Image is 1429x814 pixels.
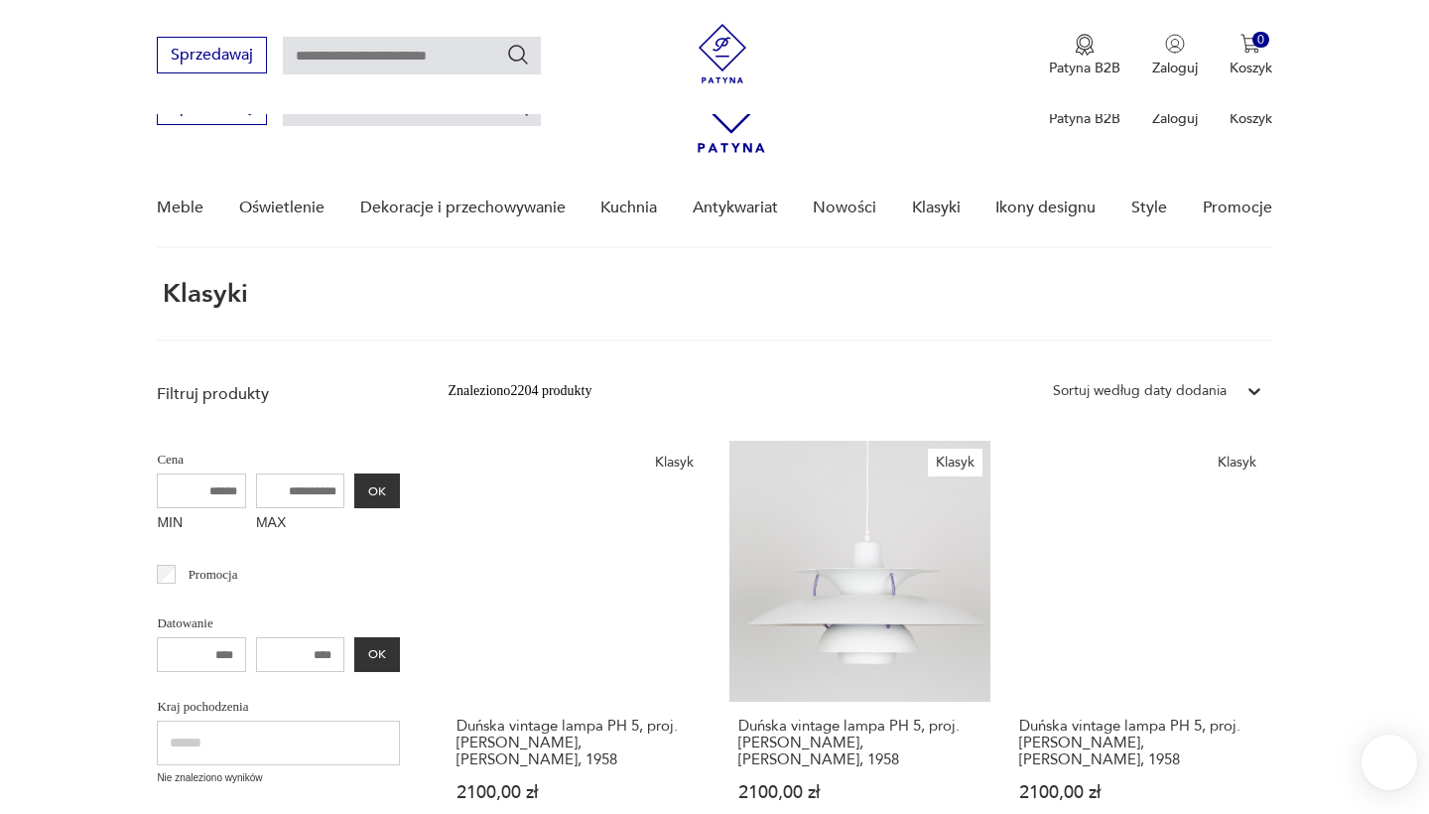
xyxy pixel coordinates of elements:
[157,37,267,73] button: Sprzedawaj
[1131,170,1167,246] a: Style
[1049,34,1120,77] button: Patyna B2B
[448,380,591,402] div: Znaleziono 2204 produkty
[157,170,203,246] a: Meble
[813,170,876,246] a: Nowości
[1053,380,1227,402] div: Sortuj według daty dodania
[256,508,345,540] label: MAX
[1049,59,1120,77] p: Patyna B2B
[456,784,700,801] p: 2100,00 zł
[1152,34,1198,77] button: Zaloguj
[506,43,530,67] button: Szukaj
[1230,59,1272,77] p: Koszyk
[157,508,246,540] label: MIN
[693,24,752,83] img: Patyna - sklep z meblami i dekoracjami vintage
[738,718,981,768] h3: Duńska vintage lampa PH 5, proj. [PERSON_NAME], [PERSON_NAME], 1958
[1252,32,1269,49] div: 0
[1152,59,1198,77] p: Zaloguj
[1240,34,1260,54] img: Ikona koszyka
[157,449,400,471] p: Cena
[1019,784,1262,801] p: 2100,00 zł
[157,50,267,64] a: Sprzedawaj
[157,696,400,718] p: Kraj pochodzenia
[1049,34,1120,77] a: Ikona medaluPatyna B2B
[693,170,778,246] a: Antykwariat
[1019,718,1262,768] h3: Duńska vintage lampa PH 5, proj. [PERSON_NAME], [PERSON_NAME], 1958
[157,280,248,308] h1: Klasyki
[1049,109,1120,128] p: Patyna B2B
[912,170,961,246] a: Klasyki
[157,383,400,405] p: Filtruj produkty
[1075,34,1095,56] img: Ikona medalu
[354,637,400,672] button: OK
[157,612,400,634] p: Datowanie
[157,101,267,115] a: Sprzedawaj
[157,770,400,786] p: Nie znaleziono wyników
[360,170,566,246] a: Dekoracje i przechowywanie
[738,784,981,801] p: 2100,00 zł
[189,564,238,586] p: Promocja
[1230,109,1272,128] p: Koszyk
[354,474,400,508] button: OK
[1165,34,1185,54] img: Ikonka użytkownika
[239,170,325,246] a: Oświetlenie
[1230,34,1272,77] button: 0Koszyk
[1203,170,1272,246] a: Promocje
[456,718,700,768] h3: Duńska vintage lampa PH 5, proj. [PERSON_NAME], [PERSON_NAME], 1958
[1362,735,1417,790] iframe: Smartsupp widget button
[995,170,1096,246] a: Ikony designu
[1152,109,1198,128] p: Zaloguj
[600,170,657,246] a: Kuchnia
